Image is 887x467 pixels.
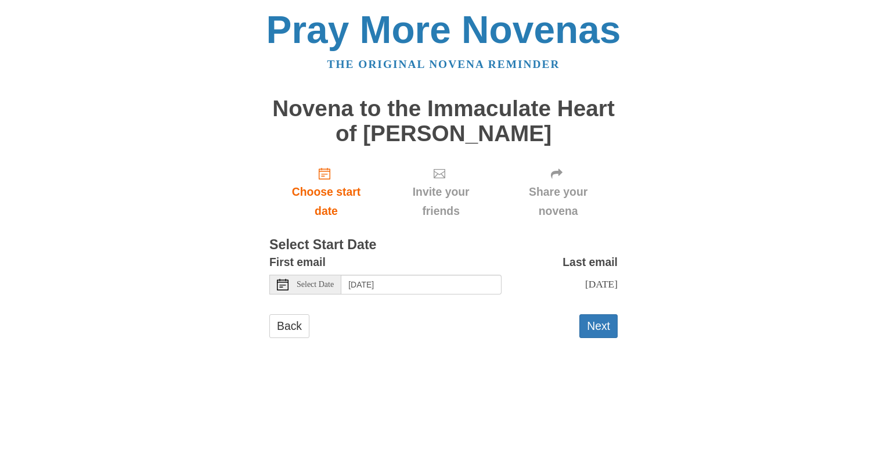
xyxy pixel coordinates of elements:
[269,314,309,338] a: Back
[297,281,334,289] span: Select Date
[269,253,326,272] label: First email
[579,314,618,338] button: Next
[269,157,383,227] a: Choose start date
[563,253,618,272] label: Last email
[510,182,606,221] span: Share your novena
[383,157,499,227] div: Click "Next" to confirm your start date first.
[327,58,560,70] a: The original novena reminder
[269,96,618,146] h1: Novena to the Immaculate Heart of [PERSON_NAME]
[585,278,618,290] span: [DATE]
[499,157,618,227] div: Click "Next" to confirm your start date first.
[269,238,618,253] h3: Select Start Date
[281,182,372,221] span: Choose start date
[266,8,621,51] a: Pray More Novenas
[395,182,487,221] span: Invite your friends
